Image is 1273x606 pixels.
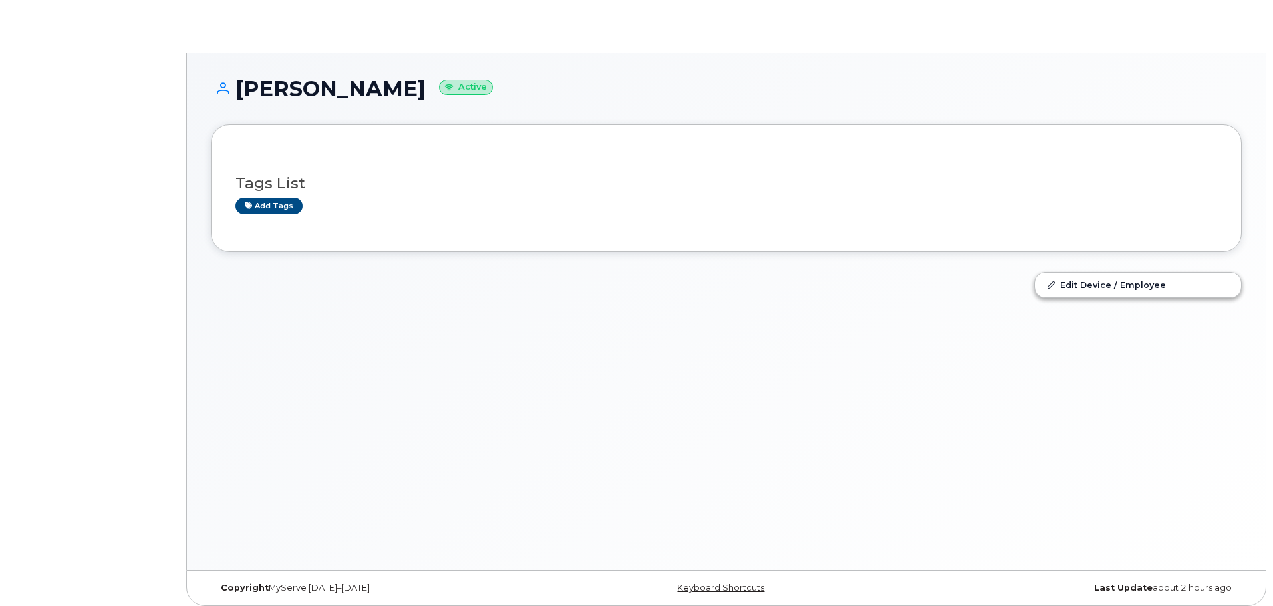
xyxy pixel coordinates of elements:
a: Keyboard Shortcuts [677,583,764,593]
a: Edit Device / Employee [1035,273,1241,297]
h1: [PERSON_NAME] [211,77,1242,100]
strong: Copyright [221,583,269,593]
h3: Tags List [235,175,1217,192]
a: Add tags [235,198,303,214]
div: MyServe [DATE]–[DATE] [211,583,555,593]
strong: Last Update [1094,583,1153,593]
small: Active [439,80,493,95]
div: about 2 hours ago [898,583,1242,593]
